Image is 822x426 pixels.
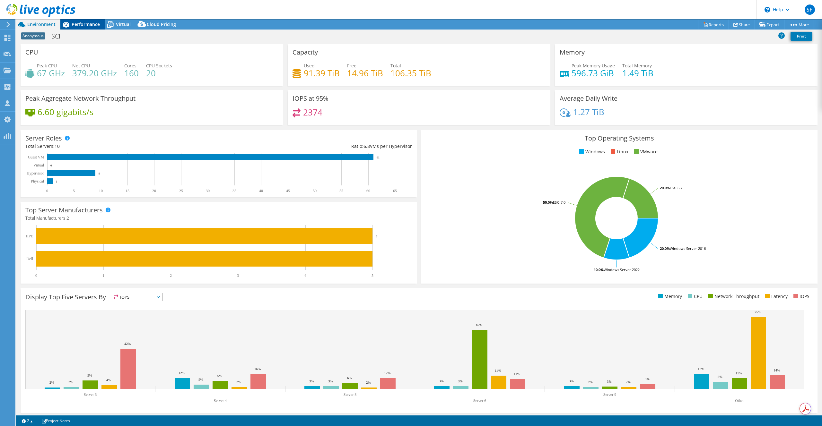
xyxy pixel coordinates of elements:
span: Peak Memory Usage [572,63,615,69]
span: Used [304,63,315,69]
text: 0 [35,273,37,278]
text: 14% [774,368,780,372]
text: 20 [152,189,156,193]
text: 0 [46,189,48,193]
text: 15 [126,189,129,193]
li: Memory [657,293,682,300]
h4: Total Manufacturers: [25,215,412,222]
span: Virtual [116,21,131,27]
h4: 1.49 TiB [622,70,653,77]
text: Server 8 [344,392,356,397]
h4: 67 GHz [37,70,65,77]
svg: \n [765,7,770,13]
h4: 20 [146,70,172,77]
span: SF [805,4,815,15]
text: 11% [514,372,520,376]
text: 2% [626,380,631,384]
h3: Average Daily Write [560,95,617,102]
tspan: ESXi 6.7 [670,185,682,190]
text: 55 [339,189,343,193]
li: Network Throughput [707,293,759,300]
a: Project Notes [37,417,74,425]
text: Server 4 [214,398,227,403]
span: 10 [55,143,60,149]
h3: Top Operating Systems [426,135,813,142]
text: Dell [26,257,33,261]
text: 12% [384,371,390,375]
span: Free [347,63,356,69]
text: HPE [26,234,33,238]
text: 2% [236,380,241,384]
text: Server 3 [84,392,97,397]
text: 12% [179,371,185,375]
text: 2% [49,380,54,384]
tspan: 20.0% [660,246,670,251]
a: Export [755,20,784,30]
text: 10 [99,189,103,193]
text: 11% [736,371,742,375]
text: 45 [286,189,290,193]
h3: Top Server Manufacturers [25,207,103,214]
text: Physical [31,179,44,183]
text: 61 [377,156,380,159]
h4: 596.73 GiB [572,70,615,77]
text: 0 [50,164,52,167]
h4: 6.60 gigabits/s [38,108,93,115]
text: 9% [217,374,222,378]
h4: 379.20 GHz [72,70,117,77]
text: 2% [588,380,593,384]
li: IOPS [792,293,809,300]
div: Total Servers: [25,143,219,150]
text: 5% [645,377,650,381]
text: 40 [259,189,263,193]
text: 3% [328,379,333,383]
text: 62% [476,323,482,327]
tspan: 50.0% [543,200,553,205]
div: Ratio: VMs per Hypervisor [219,143,412,150]
text: 3 [237,273,239,278]
text: 3% [569,379,574,383]
h4: 160 [124,70,139,77]
span: CPU Sockets [146,63,172,69]
span: Environment [27,21,56,27]
text: 50 [313,189,317,193]
h4: 106.35 TiB [390,70,431,77]
tspan: ESXi 7.0 [553,200,565,205]
tspan: 20.0% [660,185,670,190]
span: IOPS [112,293,162,301]
text: 16% [698,367,704,371]
text: 42% [124,342,131,345]
text: 3% [607,379,612,383]
span: Performance [72,21,100,27]
a: Share [729,20,755,30]
text: 2 [170,273,172,278]
a: Print [791,32,812,41]
h4: 1.27 TiB [573,108,604,115]
a: More [784,20,814,30]
text: Virtual [33,163,44,167]
text: 5 [376,234,378,238]
text: 30 [206,189,210,193]
h3: Server Roles [25,135,62,142]
text: 1 [56,180,57,183]
h4: 2374 [303,109,322,116]
text: 35 [232,189,236,193]
text: 9% [87,373,92,377]
h3: CPU [25,49,38,56]
text: Hypervisor [27,171,44,175]
text: 2% [366,380,371,384]
li: VMware [633,148,658,155]
text: Server 9 [603,392,616,397]
tspan: 10.0% [594,267,604,272]
span: Peak CPU [37,63,57,69]
text: 4% [106,378,111,382]
span: Cores [124,63,136,69]
span: Cloud Pricing [147,21,176,27]
a: Reports [698,20,729,30]
text: 5 [73,189,75,193]
text: 60 [366,189,370,193]
text: Guest VM [28,155,44,159]
h3: IOPS at 95% [293,95,328,102]
li: Linux [609,148,628,155]
h4: 14.96 TiB [347,70,383,77]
